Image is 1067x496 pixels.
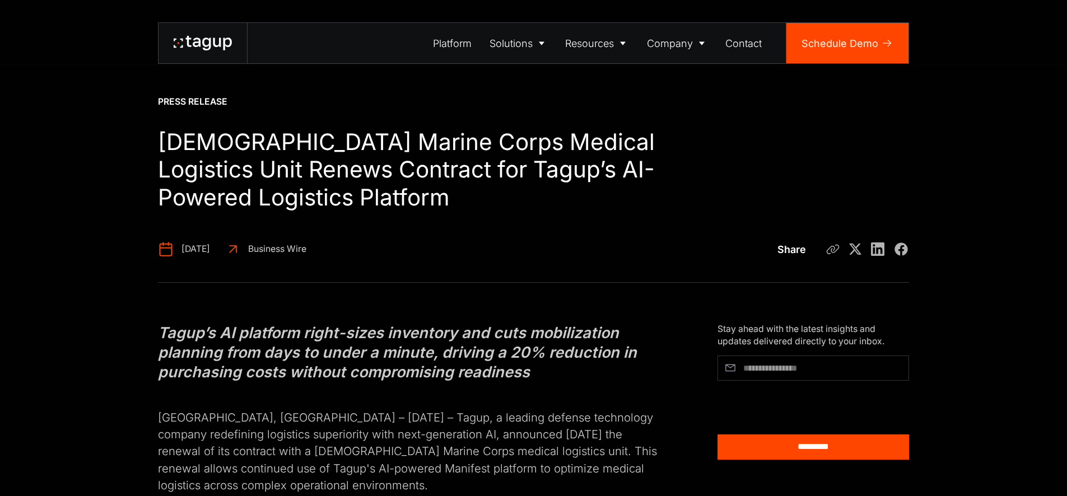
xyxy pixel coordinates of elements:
[481,23,557,63] a: Solutions
[725,36,762,51] div: Contact
[490,36,533,51] div: Solutions
[647,36,693,51] div: Company
[717,386,837,417] iframe: reCAPTCHA
[158,324,637,381] em: Tagup’s AI platform right-sizes inventory and cuts mobilization planning from days to under a min...
[717,355,909,460] form: Article Subscribe
[786,23,908,63] a: Schedule Demo
[433,36,472,51] div: Platform
[225,241,307,257] a: Business Wire
[717,323,909,348] div: Stay ahead with the latest insights and updates delivered directly to your inbox.
[158,128,658,211] h1: [DEMOGRAPHIC_DATA] Marine Corps Medical Logistics Unit Renews Contract for Tagup’s AI-Powered Log...
[248,243,306,255] div: Business Wire
[717,23,771,63] a: Contact
[802,36,878,51] div: Schedule Demo
[158,96,227,108] div: Press Release
[158,392,657,494] p: [GEOGRAPHIC_DATA], [GEOGRAPHIC_DATA] – [DATE] – Tagup, a leading defense technology company redef...
[638,23,717,63] a: Company
[557,23,639,63] a: Resources
[777,242,806,257] div: Share
[425,23,481,63] a: Platform
[565,36,614,51] div: Resources
[181,243,210,255] div: [DATE]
